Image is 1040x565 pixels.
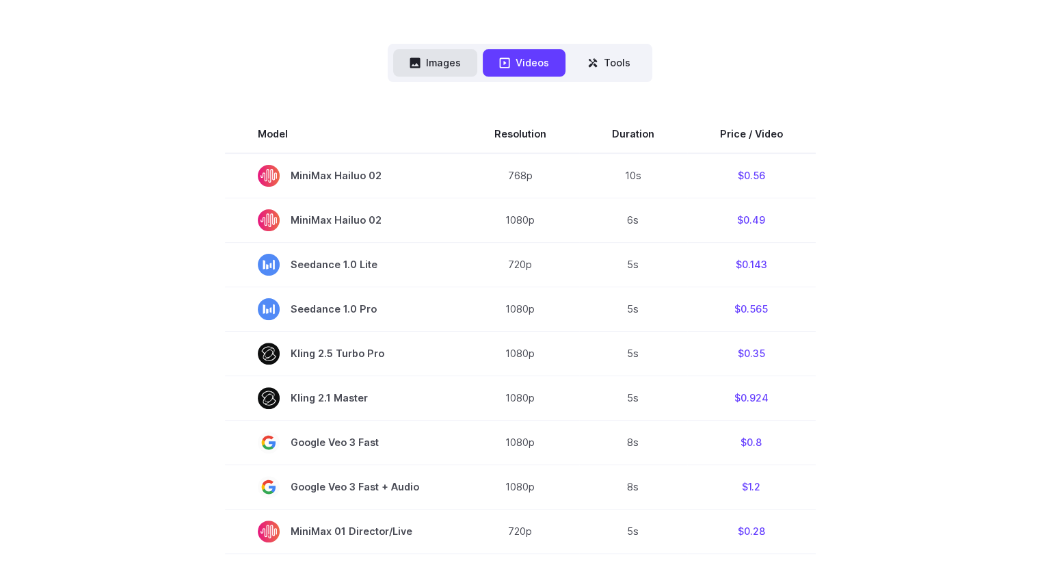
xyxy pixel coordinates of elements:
[687,376,816,420] td: $0.924
[258,254,429,276] span: Seedance 1.0 Lite
[579,287,687,331] td: 5s
[687,464,816,509] td: $1.2
[258,209,429,231] span: MiniMax Hailuo 02
[687,420,816,464] td: $0.8
[687,242,816,287] td: $0.143
[579,242,687,287] td: 5s
[462,420,579,464] td: 1080p
[687,287,816,331] td: $0.565
[258,165,429,187] span: MiniMax Hailuo 02
[462,153,579,198] td: 768p
[258,298,429,320] span: Seedance 1.0 Pro
[462,331,579,376] td: 1080p
[579,331,687,376] td: 5s
[393,49,477,76] button: Images
[579,153,687,198] td: 10s
[462,198,579,242] td: 1080p
[462,464,579,509] td: 1080p
[687,331,816,376] td: $0.35
[462,376,579,420] td: 1080p
[483,49,565,76] button: Videos
[462,115,579,153] th: Resolution
[579,464,687,509] td: 8s
[687,509,816,553] td: $0.28
[258,521,429,542] span: MiniMax 01 Director/Live
[462,509,579,553] td: 720p
[462,242,579,287] td: 720p
[258,432,429,454] span: Google Veo 3 Fast
[225,115,462,153] th: Model
[258,343,429,365] span: Kling 2.5 Turbo Pro
[579,420,687,464] td: 8s
[687,115,816,153] th: Price / Video
[571,49,647,76] button: Tools
[258,387,429,409] span: Kling 2.1 Master
[579,198,687,242] td: 6s
[462,287,579,331] td: 1080p
[579,509,687,553] td: 5s
[579,115,687,153] th: Duration
[687,198,816,242] td: $0.49
[687,153,816,198] td: $0.56
[579,376,687,420] td: 5s
[258,476,429,498] span: Google Veo 3 Fast + Audio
